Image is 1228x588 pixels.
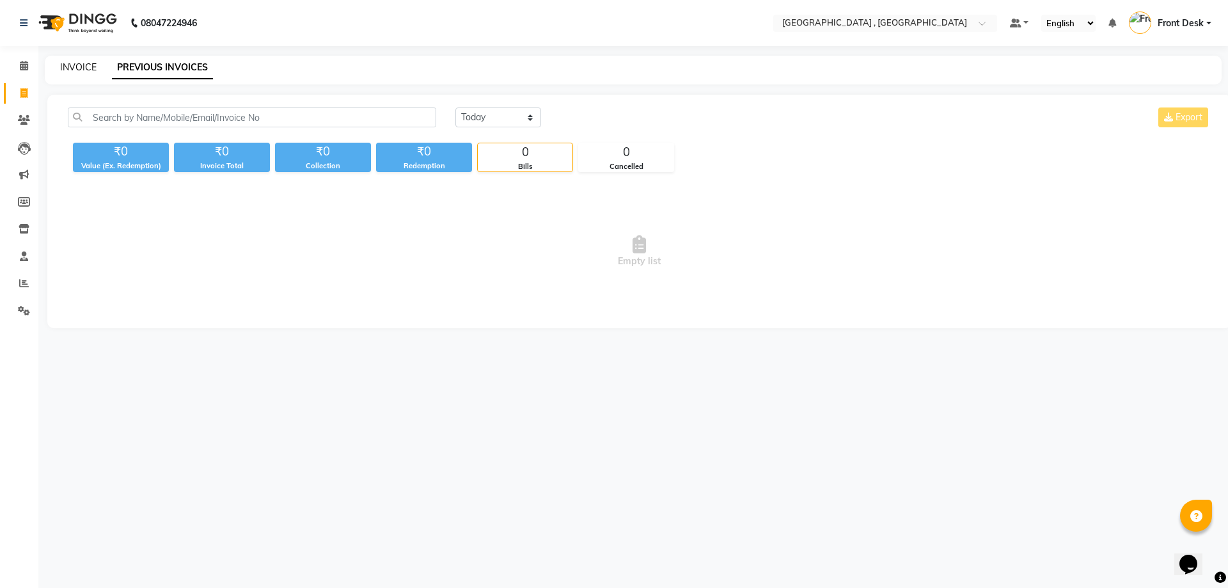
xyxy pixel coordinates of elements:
div: Redemption [376,161,472,171]
a: INVOICE [60,61,97,73]
div: Bills [478,161,572,172]
input: Search by Name/Mobile/Email/Invoice No [68,107,436,127]
div: 0 [478,143,572,161]
span: Empty list [68,187,1211,315]
div: ₹0 [174,143,270,161]
iframe: chat widget [1174,537,1215,575]
img: logo [33,5,120,41]
div: Collection [275,161,371,171]
div: 0 [579,143,673,161]
div: ₹0 [376,143,472,161]
div: Cancelled [579,161,673,172]
div: ₹0 [275,143,371,161]
span: Front Desk [1158,17,1204,30]
div: ₹0 [73,143,169,161]
img: Front Desk [1129,12,1151,34]
div: Value (Ex. Redemption) [73,161,169,171]
a: PREVIOUS INVOICES [112,56,213,79]
b: 08047224946 [141,5,197,41]
div: Invoice Total [174,161,270,171]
